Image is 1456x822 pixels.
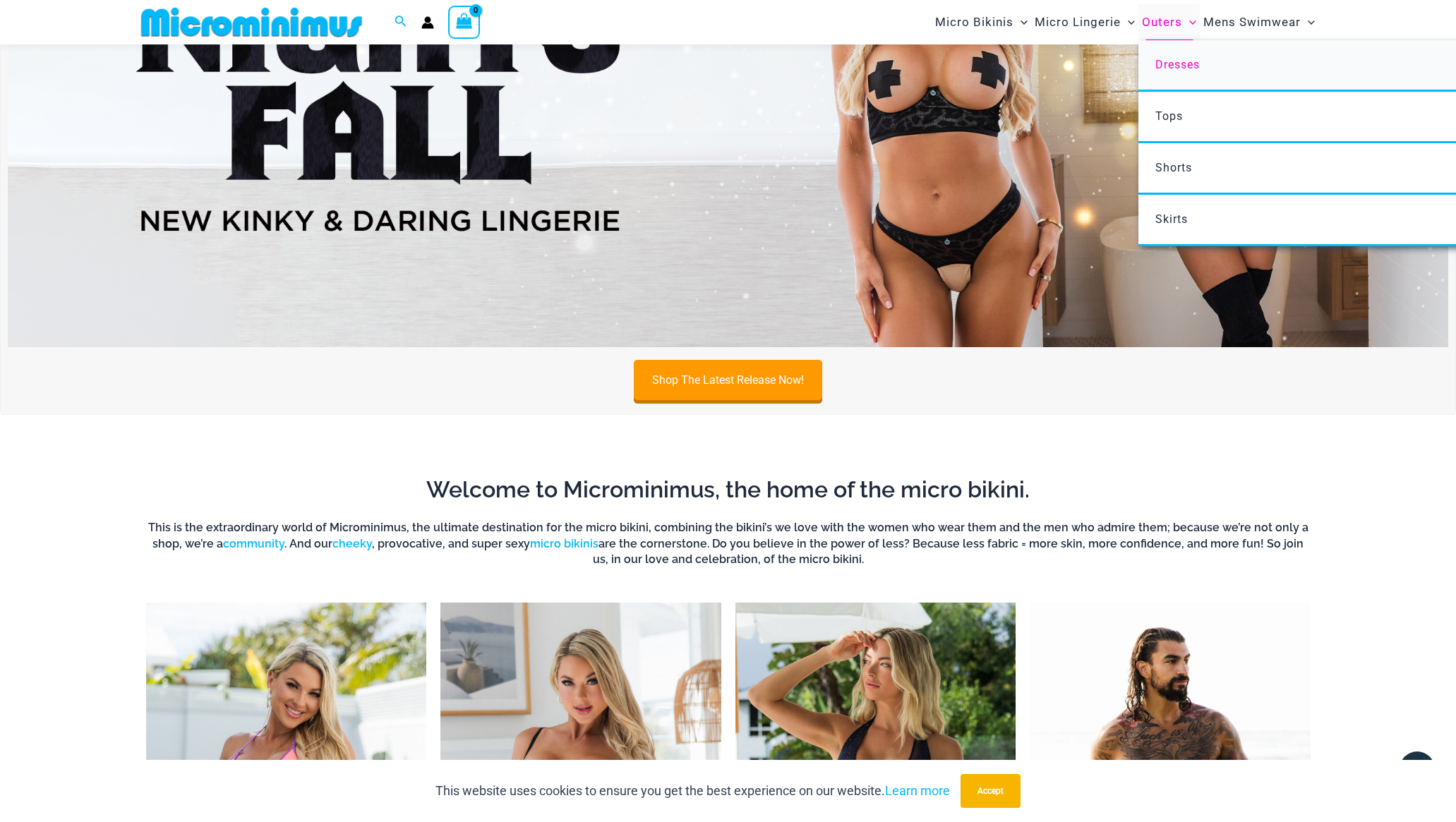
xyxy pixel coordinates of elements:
h6: This is the extraordinary world of Microminimus, the ultimate destination for the micro bikini, c... [146,520,1311,567]
a: Search icon link [395,13,407,31]
span: Shorts [1155,161,1192,174]
span: Menu Toggle [1182,4,1196,40]
span: Skirts [1155,212,1188,226]
nav: Site Navigation [929,2,1321,42]
a: View Shopping Cart, empty [448,6,481,38]
a: Micro BikinisMenu ToggleMenu Toggle [932,4,1031,40]
a: Account icon link [421,16,434,29]
a: cheeky [332,537,372,550]
a: Mens SwimwearMenu ToggleMenu Toggle [1200,4,1318,40]
span: Tops [1155,109,1183,123]
a: Micro LingerieMenu ToggleMenu Toggle [1031,4,1138,40]
span: Micro Bikinis [935,4,1013,40]
span: Mens Swimwear [1203,4,1301,40]
img: MM SHOP LOGO FLAT [136,6,368,38]
a: Shop The Latest Release Now! [634,360,822,400]
span: Menu Toggle [1121,4,1135,40]
span: Menu Toggle [1013,4,1028,40]
button: Accept [961,774,1021,808]
a: micro bikinis [530,537,598,550]
p: This website uses cookies to ensure you get the best experience on our website. [435,780,950,802]
a: Learn more [885,783,950,798]
span: Menu Toggle [1301,4,1315,40]
h2: Welcome to Microminimus, the home of the micro bikini. [146,475,1311,504]
span: Micro Lingerie [1035,4,1121,40]
span: Dresses [1155,58,1200,71]
span: Outers [1142,4,1182,40]
a: community [223,537,284,550]
a: OutersMenu ToggleMenu Toggle [1138,4,1200,40]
